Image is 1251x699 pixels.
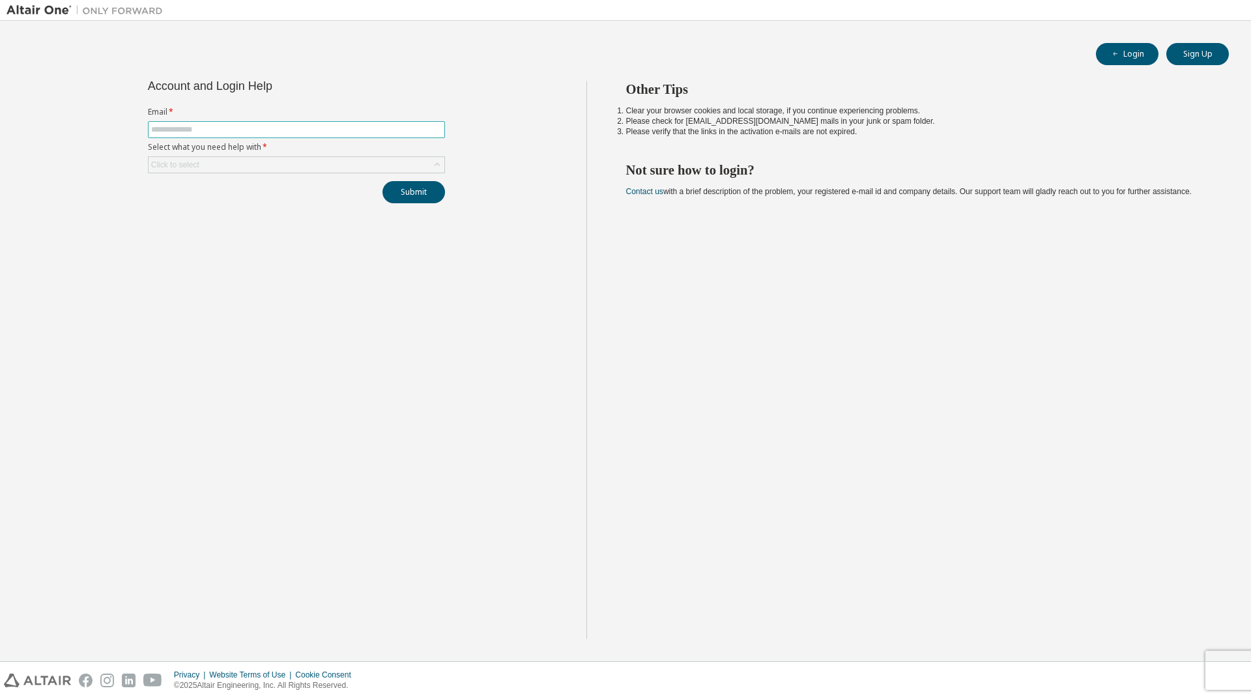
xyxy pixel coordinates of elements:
[79,674,93,687] img: facebook.svg
[143,674,162,687] img: youtube.svg
[148,142,445,152] label: Select what you need help with
[151,160,199,170] div: Click to select
[626,81,1206,98] h2: Other Tips
[7,4,169,17] img: Altair One
[295,670,358,680] div: Cookie Consent
[209,670,295,680] div: Website Terms of Use
[626,106,1206,116] li: Clear your browser cookies and local storage, if you continue experiencing problems.
[148,81,386,91] div: Account and Login Help
[626,162,1206,178] h2: Not sure how to login?
[626,187,663,196] a: Contact us
[1096,43,1158,65] button: Login
[100,674,114,687] img: instagram.svg
[626,116,1206,126] li: Please check for [EMAIL_ADDRESS][DOMAIN_NAME] mails in your junk or spam folder.
[382,181,445,203] button: Submit
[148,107,445,117] label: Email
[174,680,359,691] p: © 2025 Altair Engineering, Inc. All Rights Reserved.
[4,674,71,687] img: altair_logo.svg
[626,187,1192,196] span: with a brief description of the problem, your registered e-mail id and company details. Our suppo...
[174,670,209,680] div: Privacy
[1166,43,1229,65] button: Sign Up
[626,126,1206,137] li: Please verify that the links in the activation e-mails are not expired.
[122,674,136,687] img: linkedin.svg
[149,157,444,173] div: Click to select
